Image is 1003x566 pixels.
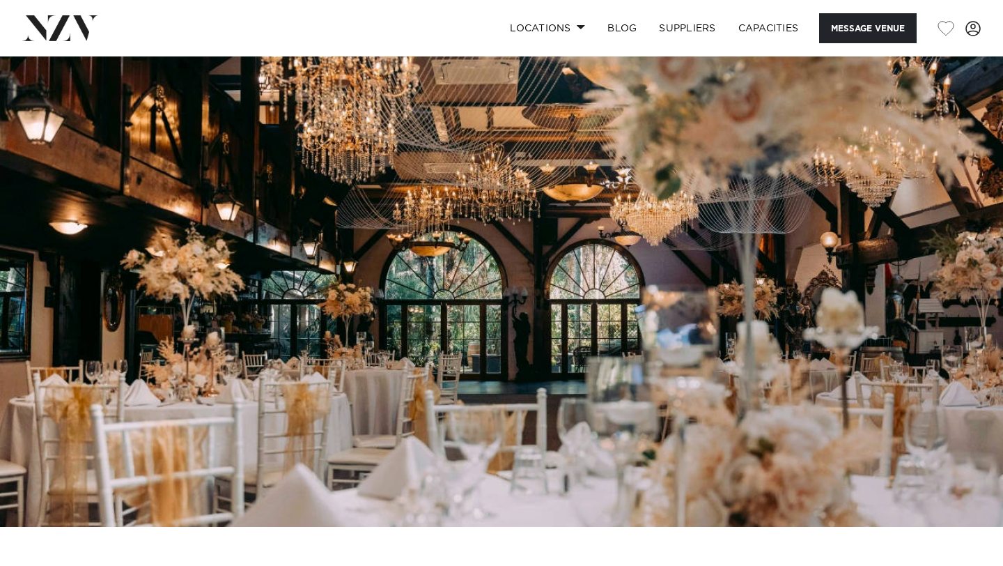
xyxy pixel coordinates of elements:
a: BLOG [596,13,648,43]
a: SUPPLIERS [648,13,726,43]
a: Locations [499,13,596,43]
button: Message Venue [819,13,917,43]
a: Capacities [727,13,810,43]
img: nzv-logo.png [22,15,98,40]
